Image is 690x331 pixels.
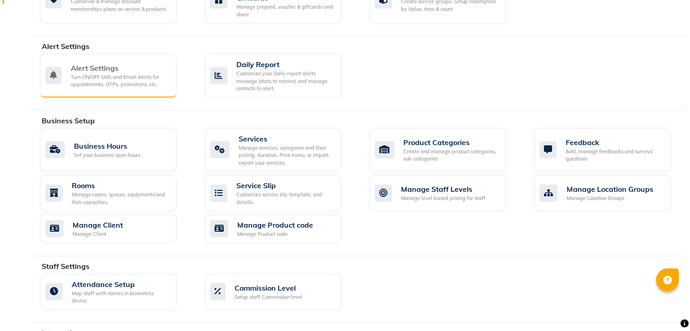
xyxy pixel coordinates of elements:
div: Turn ON/OFF SMS and Email Alerts for appointments, OTPs, promotions, etc. [71,73,169,88]
div: Customize your Daily report alerts message (stats to receive) and manage contacts to alert. [236,70,334,92]
a: Product CategoriesCreate and manage product categories, sub-categories [370,128,521,172]
div: Manage Client [73,219,123,230]
div: Manage Location Groups [567,195,653,202]
div: Set your business open hours [74,151,140,159]
div: Setup staff Commission level [235,293,302,301]
div: Manage level based pricing for staff [401,195,485,202]
a: Business HoursSet your business open hours [40,128,191,172]
div: Manage Client [73,230,123,238]
a: Attendance SetupMap staff with names in biometrics device [40,274,191,310]
div: Business Hours [74,141,140,151]
a: FeedbackAdd, manage feedbacks and surveys' questions [534,128,685,172]
div: Alert Settings [71,63,169,73]
a: Manage Staff LevelsManage level based pricing for staff [370,175,521,211]
div: Daily Report [236,59,334,70]
div: Manage services, categories and their pricing, duration. Print menu, or import, export your servi... [239,144,334,167]
div: Manage Product code [237,230,313,238]
div: Product Categories [403,137,499,148]
div: Customize service slip template, and details. [236,191,334,206]
a: RoomsManage rooms, spaces, equipments and their capacities. [40,175,191,211]
div: Manage Staff Levels [401,184,485,195]
div: Map staff with names in biometrics device [72,290,169,305]
div: Feedback [566,137,663,148]
div: Rooms [72,180,169,191]
div: Service Slip [236,180,334,191]
div: Manage Location Groups [567,184,653,195]
a: Daily ReportCustomize your Daily report alerts message (stats to receive) and manage contacts to ... [205,54,356,97]
a: Commission LevelSetup staff Commission level [205,274,356,310]
a: Manage Product codeManage Product code [205,214,356,243]
div: Commission Level [235,282,302,293]
a: Service SlipCustomize service slip template, and details. [205,175,356,211]
div: Manage prepaid, voucher & giftcards and share [236,3,334,18]
div: Add, manage feedbacks and surveys' questions [566,148,663,163]
div: Create and manage product categories, sub-categories [403,148,499,163]
a: ServicesManage services, categories and their pricing, duration. Print menu, or import, export yo... [205,128,356,172]
a: Alert SettingsTurn ON/OFF SMS and Email Alerts for appointments, OTPs, promotions, etc. [40,54,191,97]
div: Manage rooms, spaces, equipments and their capacities. [72,191,169,206]
div: Attendance Setup [72,279,169,290]
a: Manage Location GroupsManage Location Groups [534,175,685,211]
a: Manage ClientManage Client [40,214,191,243]
div: Services [239,133,334,144]
div: Manage Product code [237,219,313,230]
